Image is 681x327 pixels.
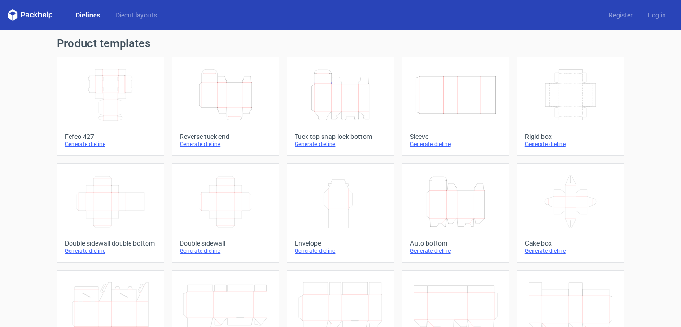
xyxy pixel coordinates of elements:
div: Generate dieline [180,140,271,148]
div: Tuck top snap lock bottom [295,133,386,140]
a: Diecut layouts [108,10,165,20]
div: Double sidewall [180,240,271,247]
div: Generate dieline [180,247,271,255]
div: Double sidewall double bottom [65,240,156,247]
a: Fefco 427Generate dieline [57,57,164,156]
a: EnvelopeGenerate dieline [287,163,394,263]
div: Cake box [525,240,616,247]
div: Auto bottom [410,240,501,247]
a: SleeveGenerate dieline [402,57,509,156]
div: Rigid box [525,133,616,140]
a: Register [601,10,640,20]
div: Envelope [295,240,386,247]
a: Tuck top snap lock bottomGenerate dieline [287,57,394,156]
a: Log in [640,10,673,20]
a: Rigid boxGenerate dieline [517,57,624,156]
a: Double sidewall double bottomGenerate dieline [57,163,164,263]
a: Cake boxGenerate dieline [517,163,624,263]
a: Dielines [68,10,108,20]
div: Generate dieline [410,140,501,148]
div: Generate dieline [410,247,501,255]
h1: Product templates [57,38,624,49]
div: Reverse tuck end [180,133,271,140]
div: Sleeve [410,133,501,140]
div: Generate dieline [65,247,156,255]
div: Generate dieline [295,140,386,148]
a: Double sidewallGenerate dieline [172,163,279,263]
div: Generate dieline [525,247,616,255]
div: Fefco 427 [65,133,156,140]
div: Generate dieline [525,140,616,148]
a: Reverse tuck endGenerate dieline [172,57,279,156]
div: Generate dieline [295,247,386,255]
a: Auto bottomGenerate dieline [402,163,509,263]
div: Generate dieline [65,140,156,148]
